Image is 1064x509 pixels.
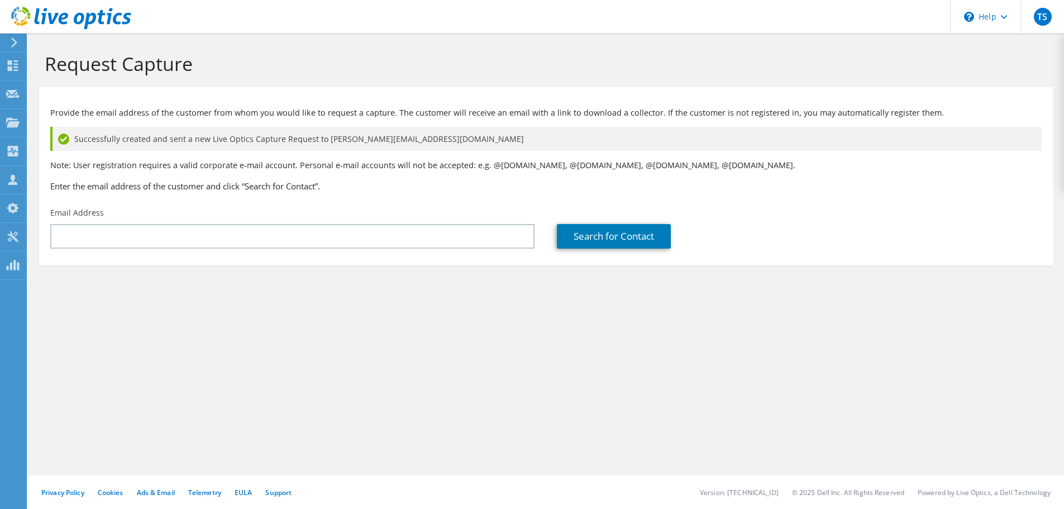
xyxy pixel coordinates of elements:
a: Telemetry [188,488,221,497]
h1: Request Capture [45,52,1042,75]
p: Provide the email address of the customer from whom you would like to request a capture. The cust... [50,107,1042,119]
a: Cookies [98,488,123,497]
a: Support [265,488,292,497]
a: Privacy Policy [41,488,84,497]
label: Email Address [50,207,104,218]
span: Successfully created and sent a new Live Optics Capture Request to [PERSON_NAME][EMAIL_ADDRESS][D... [74,133,524,145]
li: Powered by Live Optics, a Dell Technology [918,488,1051,497]
a: Search for Contact [557,224,671,249]
h3: Enter the email address of the customer and click “Search for Contact”. [50,180,1042,192]
a: EULA [235,488,252,497]
li: © 2025 Dell Inc. All Rights Reserved [792,488,904,497]
li: Version: [TECHNICAL_ID] [700,488,779,497]
p: Note: User registration requires a valid corporate e-mail account. Personal e-mail accounts will ... [50,159,1042,172]
span: TS [1034,8,1052,26]
a: Ads & Email [137,488,175,497]
svg: \n [964,12,974,22]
